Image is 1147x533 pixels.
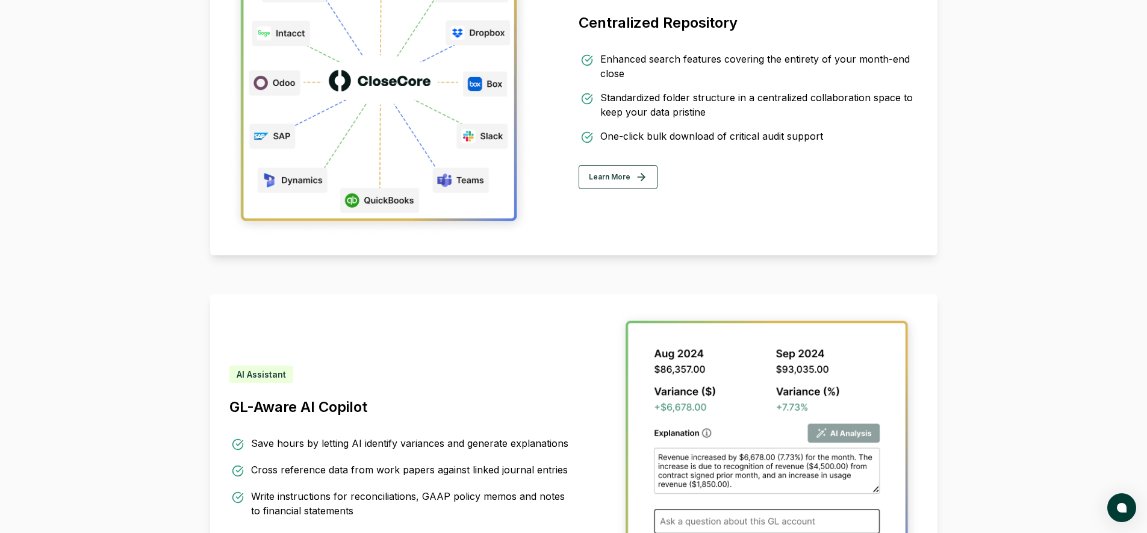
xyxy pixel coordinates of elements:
[579,165,918,189] a: Learn More
[229,397,569,417] h3: GL-Aware AI Copilot
[1107,493,1136,522] button: atlas-launcher
[600,52,918,81] div: Enhanced search features covering the entirety of your month-end close
[251,436,568,450] div: Save hours by letting AI identify variances and generate explanations
[229,366,293,383] div: AI Assistant
[251,463,568,477] div: Cross reference data from work papers against linked journal entries
[579,13,918,33] h3: Centralized Repository
[600,129,823,143] div: One-click bulk download of critical audit support
[251,489,569,518] div: Write instructions for reconciliations, GAAP policy memos and notes to financial statements
[600,90,918,119] div: Standardized folder structure in a centralized collaboration space to keep your data pristine
[579,165,657,189] button: Learn More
